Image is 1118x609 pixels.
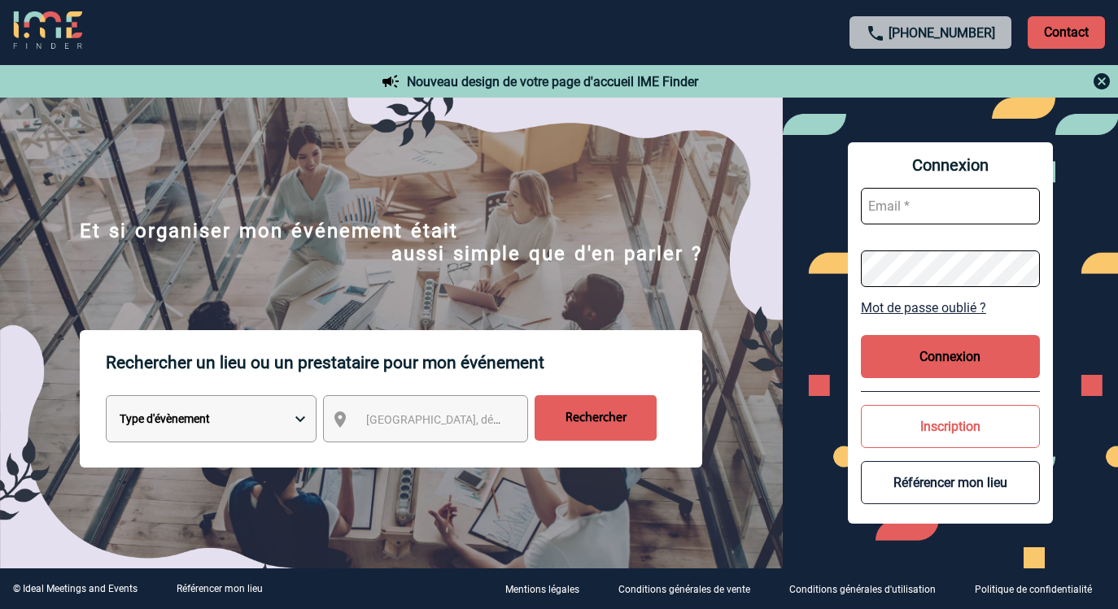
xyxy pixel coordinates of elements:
[861,300,1040,315] a: Mot de passe oublié ?
[789,585,936,596] p: Conditions générales d'utilisation
[866,24,885,43] img: call-24-px.png
[492,581,605,597] a: Mentions légales
[13,583,138,594] div: © Ideal Meetings and Events
[505,585,579,596] p: Mentions légales
[962,581,1118,597] a: Politique de confidentialité
[535,395,657,441] input: Rechercher
[618,585,750,596] p: Conditions générales de vente
[889,25,995,41] a: [PHONE_NUMBER]
[106,330,702,395] p: Rechercher un lieu ou un prestataire pour mon événement
[605,581,776,597] a: Conditions générales de vente
[861,188,1040,224] input: Email *
[861,461,1040,504] button: Référencer mon lieu
[861,335,1040,378] button: Connexion
[1028,16,1105,49] p: Contact
[975,585,1092,596] p: Politique de confidentialité
[861,405,1040,448] button: Inscription
[177,583,263,594] a: Référencer mon lieu
[366,413,592,426] span: [GEOGRAPHIC_DATA], département, région...
[776,581,962,597] a: Conditions générales d'utilisation
[861,155,1040,175] span: Connexion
